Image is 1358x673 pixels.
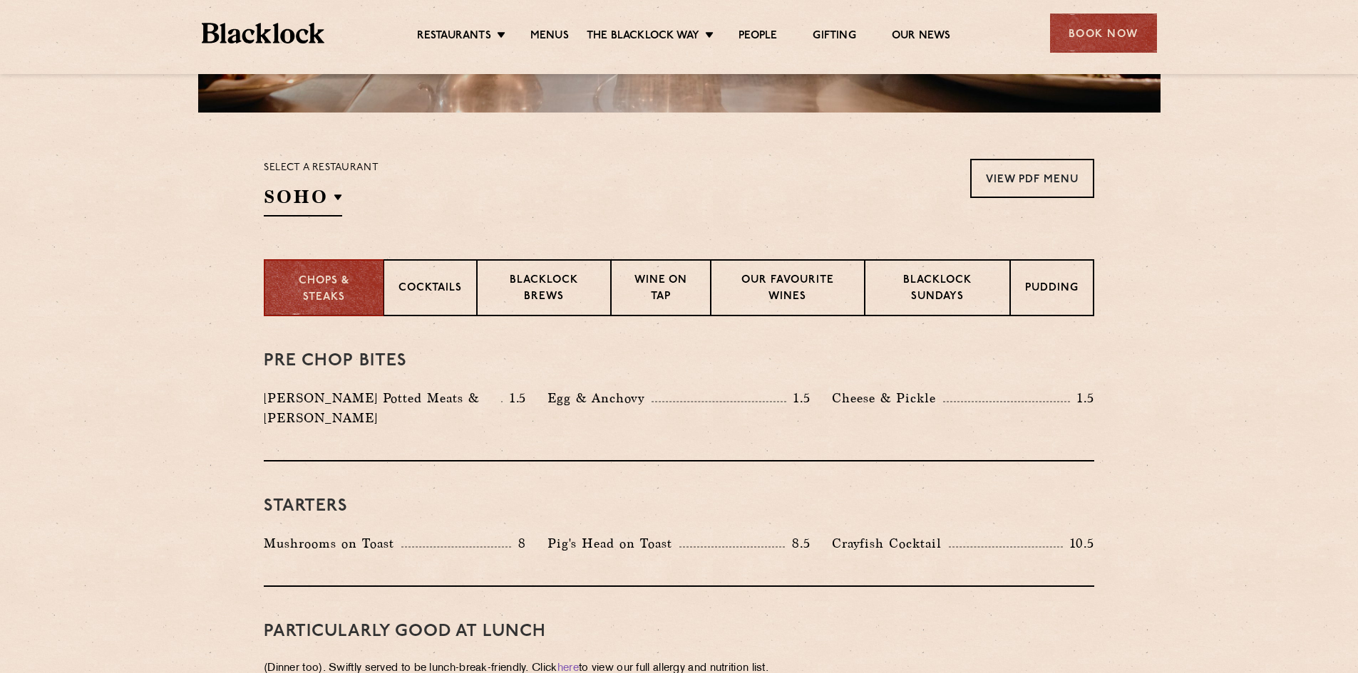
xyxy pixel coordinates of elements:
p: Mushrooms on Toast [264,533,401,553]
p: 8 [511,534,526,553]
p: 1.5 [503,389,527,407]
p: Egg & Anchovy [547,388,652,408]
a: Menus [530,29,569,45]
p: Crayfish Cocktail [832,533,949,553]
p: [PERSON_NAME] Potted Meats & [PERSON_NAME] [264,388,501,428]
img: BL_Textured_Logo-footer-cropped.svg [202,23,325,43]
p: 1.5 [786,389,811,407]
p: Pudding [1025,281,1079,298]
p: Select a restaurant [264,159,379,177]
p: Blacklock Sundays [880,273,995,306]
h3: Pre Chop Bites [264,352,1094,370]
p: Our favourite wines [726,273,849,306]
p: 10.5 [1063,534,1094,553]
p: Blacklock Brews [492,273,596,306]
p: 1.5 [1070,389,1094,407]
h2: SOHO [264,184,342,216]
a: The Blacklock Way [587,29,699,45]
div: Book Now [1050,14,1157,53]
p: Cocktails [398,281,462,298]
a: People [739,29,777,45]
a: Restaurants [417,29,491,45]
h3: Starters [264,497,1094,516]
a: Our News [892,29,951,45]
p: Chops & Steaks [279,273,369,306]
a: View PDF Menu [970,159,1094,198]
p: 8.5 [785,534,811,553]
p: Cheese & Pickle [832,388,943,408]
h3: PARTICULARLY GOOD AT LUNCH [264,622,1094,641]
p: Wine on Tap [626,273,696,306]
a: Gifting [813,29,855,45]
p: Pig's Head on Toast [547,533,679,553]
